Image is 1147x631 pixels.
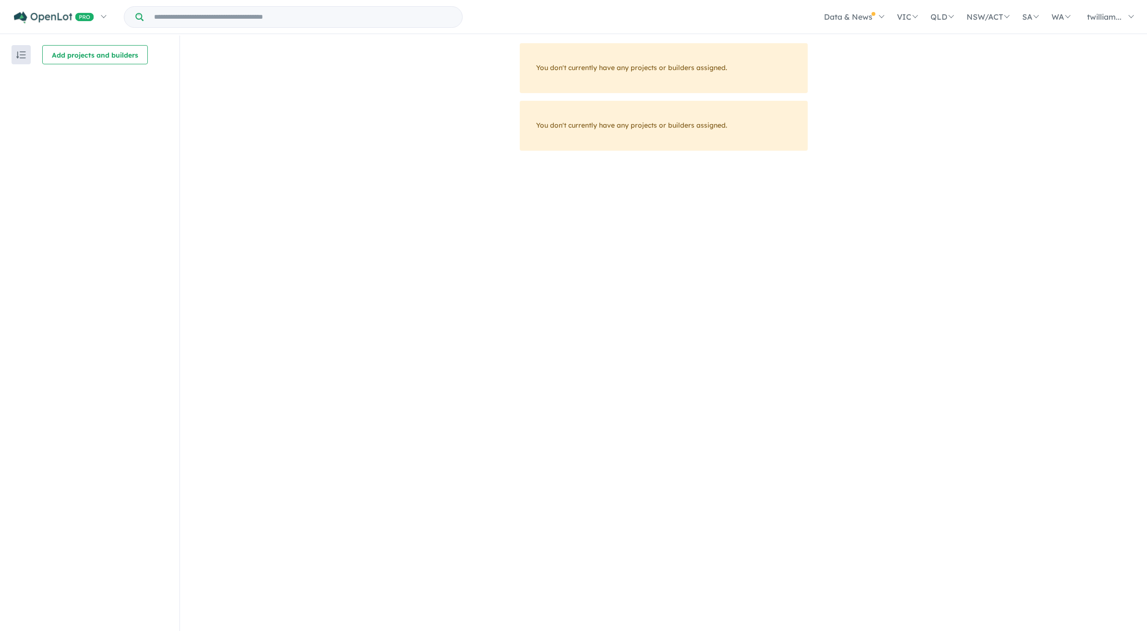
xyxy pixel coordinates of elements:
[520,43,808,93] div: You don't currently have any projects or builders assigned.
[145,7,460,27] input: Try estate name, suburb, builder or developer
[520,101,808,151] div: You don't currently have any projects or builders assigned.
[42,45,148,64] button: Add projects and builders
[1087,12,1122,22] span: twilliam...
[16,51,26,59] img: sort.svg
[14,12,94,24] img: Openlot PRO Logo White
